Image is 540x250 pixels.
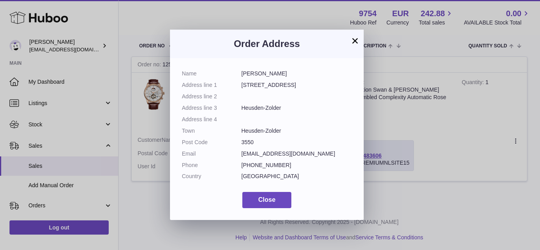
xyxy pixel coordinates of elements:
dt: Phone [182,162,242,169]
button: Close [242,192,291,208]
dt: Address line 2 [182,93,242,100]
dd: [PHONE_NUMBER] [242,162,352,169]
dd: [PERSON_NAME] [242,70,352,77]
dd: [GEOGRAPHIC_DATA] [242,173,352,180]
dd: Heusden-Zolder [242,104,352,112]
dt: Address line 4 [182,116,242,123]
dd: 3550 [242,139,352,146]
dt: Name [182,70,242,77]
dt: Town [182,127,242,135]
dt: Address line 1 [182,81,242,89]
dt: Post Code [182,139,242,146]
span: Close [258,196,276,203]
dd: [STREET_ADDRESS] [242,81,352,89]
dt: Country [182,173,242,180]
h3: Order Address [182,38,352,50]
dd: [EMAIL_ADDRESS][DOMAIN_NAME] [242,150,352,158]
button: × [350,36,360,45]
dt: Address line 3 [182,104,242,112]
dt: Email [182,150,242,158]
dd: Heusden-Zolder [242,127,352,135]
